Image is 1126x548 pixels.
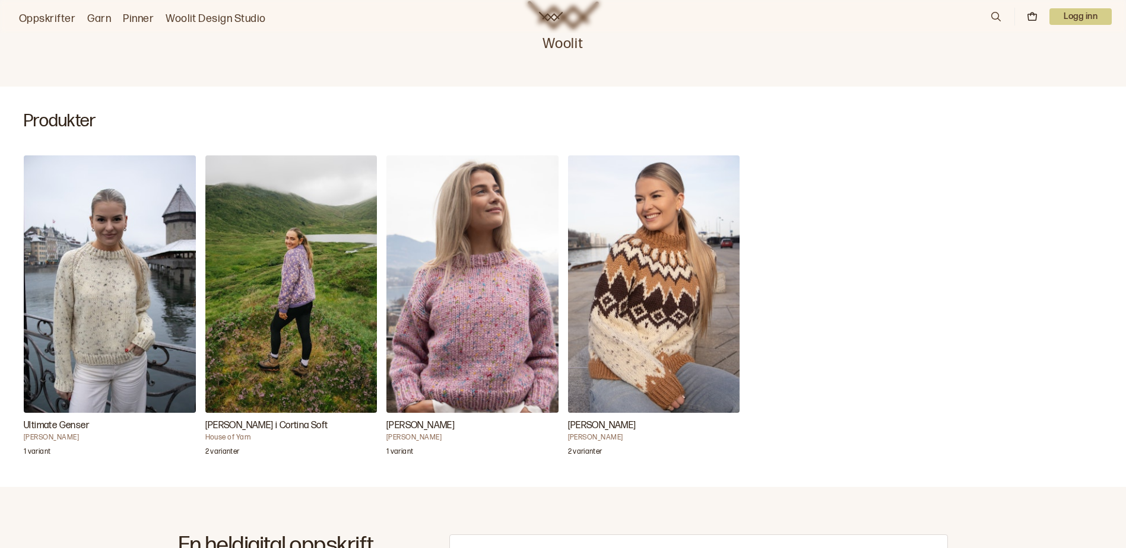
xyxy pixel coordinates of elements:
p: 1 variant [24,447,50,459]
a: Garn [87,11,111,27]
p: Logg inn [1049,8,1112,25]
h3: [PERSON_NAME] i Cortina Soft [205,419,378,433]
a: Carly Genser i Cortina Soft [205,155,378,463]
h4: [PERSON_NAME] [24,433,196,442]
img: Ane Kydland ThomassenUltimate Genser [24,155,196,413]
h3: [PERSON_NAME] [386,419,559,433]
h4: [PERSON_NAME] [568,433,740,442]
h4: [PERSON_NAME] [386,433,559,442]
img: House of YarnCarly Genser i Cortina Soft [205,155,378,413]
button: User dropdown [1049,8,1112,25]
a: Maxi Genser [386,155,559,463]
a: Ultimate Genser [24,155,196,463]
p: 1 variant [386,447,413,459]
img: Ane Kydland ThomassenMaxi Genser [386,155,559,413]
h4: House of Yarn [205,433,378,442]
img: Ane Kydland ThomassenCilian Genser [568,155,740,413]
a: Woolit Design Studio [166,11,266,27]
p: Woolit [528,30,599,53]
a: Pinner [123,11,154,27]
a: Woolit [539,12,563,21]
a: Cilian Genser [568,155,740,463]
h3: Ultimate Genser [24,419,196,433]
h3: [PERSON_NAME] [568,419,740,433]
p: 2 varianter [568,447,602,459]
a: Oppskrifter [19,11,75,27]
p: 2 varianter [205,447,240,459]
